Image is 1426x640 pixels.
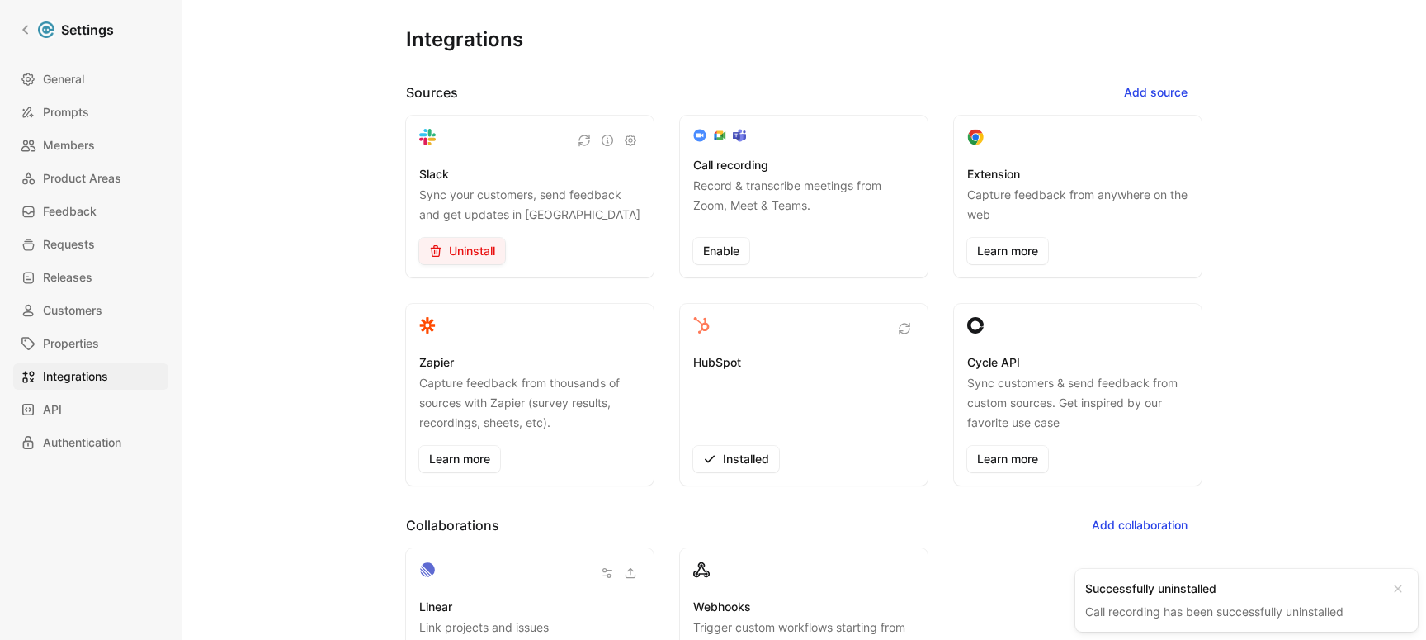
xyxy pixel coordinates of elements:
span: Feedback [43,201,97,221]
span: Members [43,135,95,155]
button: Installed [693,446,779,472]
a: API [13,396,168,423]
h3: Cycle API [967,353,1020,372]
a: Learn more [967,238,1048,264]
span: Authentication [43,433,121,453]
p: Capture feedback from anywhere on the web [967,185,1188,225]
a: Product Areas [13,165,168,192]
span: Add collaboration [1092,515,1188,535]
h1: Integrations [406,26,523,53]
h3: Call recording [693,155,768,175]
a: Members [13,132,168,159]
a: Customers [13,297,168,324]
h2: Sources [406,83,458,102]
span: Releases [43,268,92,287]
span: API [43,400,62,420]
span: Integrations [43,367,108,386]
a: Feedback [13,198,168,225]
h3: Linear [419,597,452,617]
span: Uninstall [429,241,495,261]
a: Releases [13,264,168,291]
span: Customers [43,301,102,320]
div: Successfully uninstalled [1085,579,1381,599]
span: Prompts [43,102,89,122]
span: General [43,69,84,89]
h3: Zapier [419,353,454,372]
h3: Slack [419,164,449,184]
span: Properties [43,334,99,353]
span: Product Areas [43,168,121,188]
h3: Extension [967,164,1020,184]
a: Prompts [13,99,168,126]
a: Authentication [13,429,168,456]
a: Integrations [13,363,168,390]
h3: Webhooks [693,597,751,617]
p: Sync your customers, send feedback and get updates in [GEOGRAPHIC_DATA] [419,185,640,225]
p: Sync customers & send feedback from custom sources. Get inspired by our favorite use case [967,373,1188,433]
div: Call recording has been successfully uninstalled [1085,602,1381,622]
p: Record & transcribe meetings from Zoom, Meet & Teams. [693,176,914,225]
a: Learn more [967,446,1048,472]
h1: Settings [61,20,114,40]
span: Installed [703,449,769,469]
h2: Collaborations [406,515,499,535]
span: Requests [43,235,95,254]
a: Settings [13,13,120,46]
a: General [13,66,168,92]
span: Add source [1124,83,1188,102]
button: Uninstall [419,238,505,264]
a: Requests [13,231,168,258]
h3: HubSpot [693,353,741,372]
button: Add source [1110,79,1202,106]
button: Enable [693,238,749,264]
button: Add collaboration [1078,512,1202,538]
span: Enable [703,241,739,261]
p: Capture feedback from thousands of sources with Zapier (survey results, recordings, sheets, etc). [419,373,640,433]
a: Learn more [419,446,500,472]
a: Properties [13,330,168,357]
